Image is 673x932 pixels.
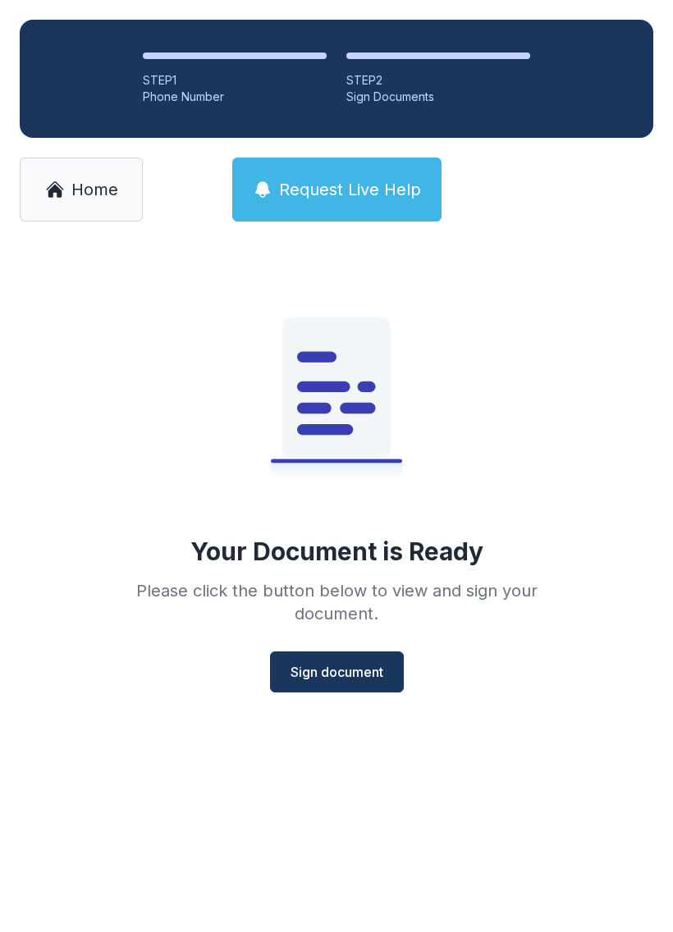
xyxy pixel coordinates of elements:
[143,89,327,105] div: Phone Number
[346,72,530,89] div: STEP 2
[190,537,483,566] div: Your Document is Ready
[143,72,327,89] div: STEP 1
[346,89,530,105] div: Sign Documents
[291,662,383,682] span: Sign document
[71,178,118,201] span: Home
[279,178,421,201] span: Request Live Help
[100,579,573,625] div: Please click the button below to view and sign your document.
